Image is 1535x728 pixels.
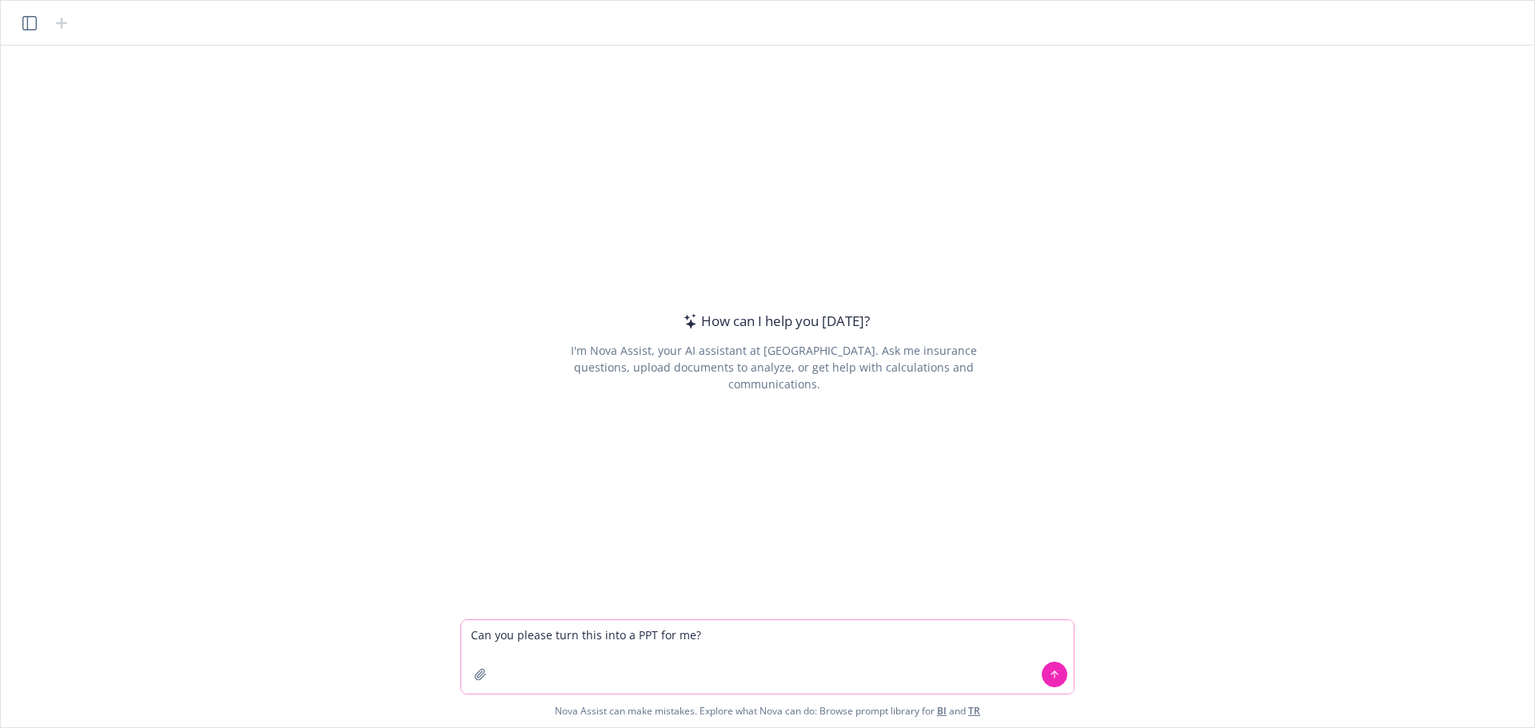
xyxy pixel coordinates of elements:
[555,694,980,727] span: Nova Assist can make mistakes. Explore what Nova can do: Browse prompt library for and
[968,704,980,718] a: TR
[461,620,1074,694] textarea: Can you please turn this into a PPT for me?
[937,704,947,718] a: BI
[679,311,870,332] div: How can I help you [DATE]?
[548,342,999,392] div: I'm Nova Assist, your AI assistant at [GEOGRAPHIC_DATA]. Ask me insurance questions, upload docum...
